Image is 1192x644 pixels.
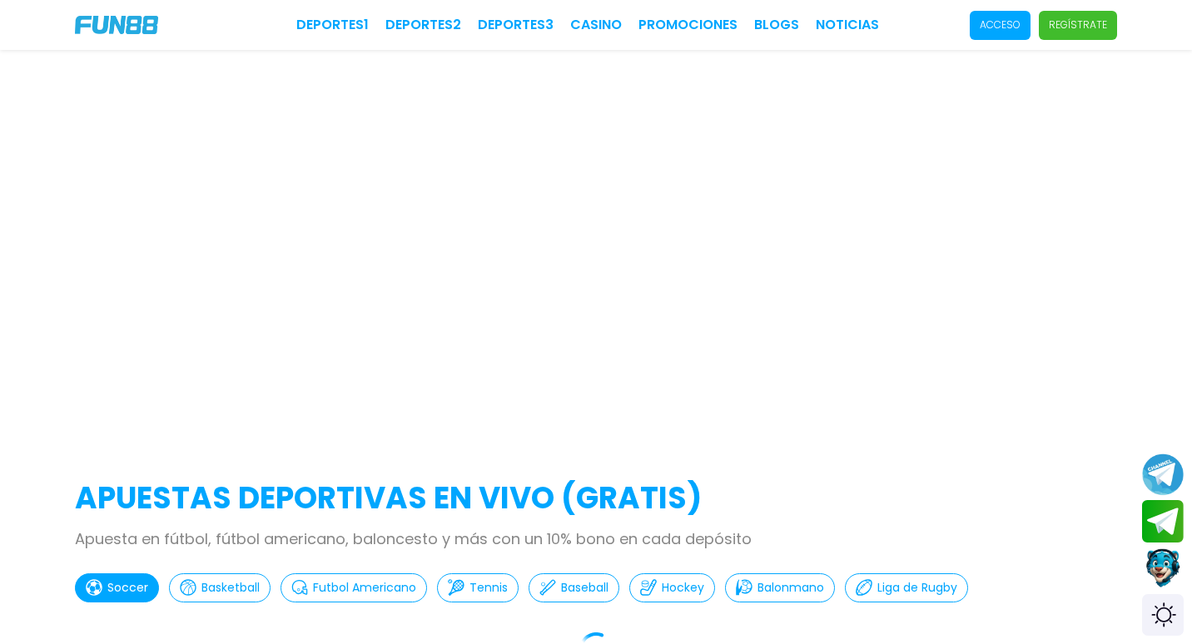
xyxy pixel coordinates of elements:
button: Hockey [629,573,715,602]
img: Company Logo [75,16,158,34]
button: Liga de Rugby [845,573,968,602]
p: Balonmano [757,579,824,597]
p: Liga de Rugby [877,579,957,597]
button: Baseball [529,573,619,602]
p: Hockey [662,579,704,597]
button: Tennis [437,573,519,602]
button: Join telegram [1142,500,1184,543]
div: Switch theme [1142,594,1184,636]
button: Soccer [75,573,159,602]
p: Regístrate [1049,17,1107,32]
a: Deportes1 [296,15,369,35]
p: Acceso [980,17,1021,32]
p: Tennis [469,579,508,597]
p: Futbol Americano [313,579,416,597]
button: Futbol Americano [281,573,427,602]
a: CASINO [570,15,622,35]
p: Basketball [201,579,260,597]
p: Soccer [107,579,148,597]
button: Contact customer service [1142,547,1184,590]
a: Promociones [638,15,738,35]
a: Deportes2 [385,15,461,35]
h2: APUESTAS DEPORTIVAS EN VIVO (gratis) [75,476,1117,521]
a: NOTICIAS [816,15,879,35]
button: Join telegram channel [1142,453,1184,496]
a: BLOGS [754,15,799,35]
button: Balonmano [725,573,835,602]
button: Basketball [169,573,271,602]
p: Apuesta en fútbol, fútbol americano, baloncesto y más con un 10% bono en cada depósito [75,528,1117,550]
a: Deportes3 [478,15,554,35]
p: Baseball [561,579,608,597]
